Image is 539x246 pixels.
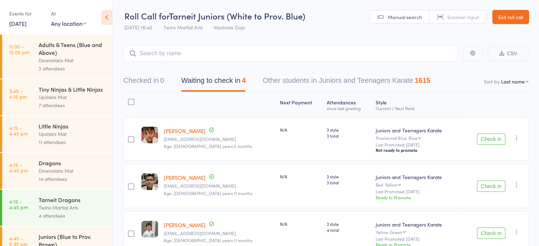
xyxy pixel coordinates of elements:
span: Tarneit Juniors (White to Prov. Blue) [169,10,305,22]
div: Twins Martial Arts [39,204,106,212]
div: since last grading [327,106,370,110]
div: Tiny Ninjas & Little Ninjas [39,85,106,93]
div: Style [373,95,461,114]
div: Adults & Teens (Blue and Above) [39,41,106,56]
div: Yellow [376,230,459,234]
span: 3 style [327,173,370,179]
div: Current / Next Rank [376,106,459,110]
a: 11:00 -12:00 pmAdults & Teens (Blue and Above)Downstairs Mat3 attendees [2,35,112,79]
small: Last Promoted: [DATE] [376,142,459,147]
a: 4:15 -4:45 pmLittle NinjasUpstairs Mat11 attendees [2,116,112,152]
div: Green [390,230,402,234]
div: Events for [9,8,44,19]
span: Roll Call for [124,10,169,22]
small: Last Promoted: [DATE] [376,189,459,194]
span: Twins Martial Arts [163,24,203,31]
div: 1615 [415,76,431,84]
small: patelgopi28@gmail.com [164,231,274,236]
div: Ready to Promote [376,194,459,200]
div: Upstairs Mat [39,93,106,101]
span: [DATE] 16:45 [124,24,152,31]
a: Exit roll call [492,10,529,24]
label: Sort by [484,78,500,85]
div: Little Ninjas [39,122,106,130]
div: Next Payment [277,95,324,114]
small: Mzr_786@yahoo.com [164,137,274,142]
div: Blue [409,136,417,140]
time: 4:15 - 4:45 pm [9,199,28,210]
div: Juniors and Teenagers Karate [376,221,459,228]
a: [DATE] [9,19,27,27]
div: N/A [280,127,321,133]
span: 3 style [327,221,370,227]
span: 3 style [327,127,370,133]
div: Red [376,182,459,187]
img: image1697694777.png [141,127,158,143]
span: Westside Dojo [214,24,245,31]
div: Juniors and Teenagers Karate [376,173,459,181]
small: Last Promoted: [DATE] [376,236,459,241]
div: Downstairs Mat [39,167,106,175]
button: Other students in Juniors and Teenagers Karate1615 [263,73,430,92]
button: Checked in0 [123,73,164,92]
div: Downstairs Mat [39,56,106,64]
small: writemail2aarti@gmail.com [164,183,274,188]
span: 3 total [327,133,370,139]
div: Dragons [39,159,106,167]
button: Waiting to check in4 [181,73,246,92]
a: 3:45 -4:15 pmTiny Ninjas & Little NinjasUpstairs Mat7 attendees [2,79,112,115]
a: [PERSON_NAME] [164,174,206,181]
a: [PERSON_NAME] [164,221,206,229]
button: Check in [477,133,505,145]
div: 11 attendees [39,138,106,146]
div: Upstairs Mat [39,130,106,138]
div: Atten­dances [324,95,373,114]
time: 4:15 - 4:45 pm [9,125,28,136]
time: 11:00 - 12:00 pm [9,44,29,55]
div: At [51,8,86,19]
a: 4:15 -4:45 pmTarneit DragonsTwins Martial Arts4 attendees [2,190,112,226]
span: Age: [DEMOGRAPHIC_DATA] years 11 months [164,237,252,243]
div: 3 attendees [39,64,106,73]
a: [PERSON_NAME] [164,127,206,135]
div: Not ready to promote [376,147,459,153]
a: 4:15 -4:45 pmDragonsDownstairs Mat14 attendees [2,153,112,189]
input: Search by name [123,45,457,62]
div: 14 attendees [39,175,106,183]
time: 3:45 - 4:15 pm [9,88,27,99]
div: 7 attendees [39,101,106,109]
div: Last name [501,78,525,85]
span: 4 total [327,227,370,233]
span: Age: [DEMOGRAPHIC_DATA] years 5 months [164,143,252,149]
div: Any location [51,19,86,27]
div: 0 [160,76,164,84]
time: 4:15 - 4:45 pm [9,162,28,173]
span: 3 total [327,179,370,185]
div: Juniors and Teenagers Karate [376,127,459,134]
img: image1668057211.png [141,221,158,238]
button: Check in [477,181,505,192]
div: Tarneit Dragons [39,196,106,204]
button: Check in [477,228,505,239]
div: N/A [280,221,321,227]
div: Provisional Blue [376,136,459,140]
img: image1746495598.png [141,173,158,190]
div: 4 attendees [39,212,106,220]
div: Yellow [385,182,397,187]
span: Manual search [388,13,422,21]
span: Age: [DEMOGRAPHIC_DATA] years 11 months [164,190,252,196]
div: 4 [242,76,246,84]
span: Scanner input [447,13,479,21]
div: N/A [280,173,321,179]
button: CSV [488,46,528,61]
